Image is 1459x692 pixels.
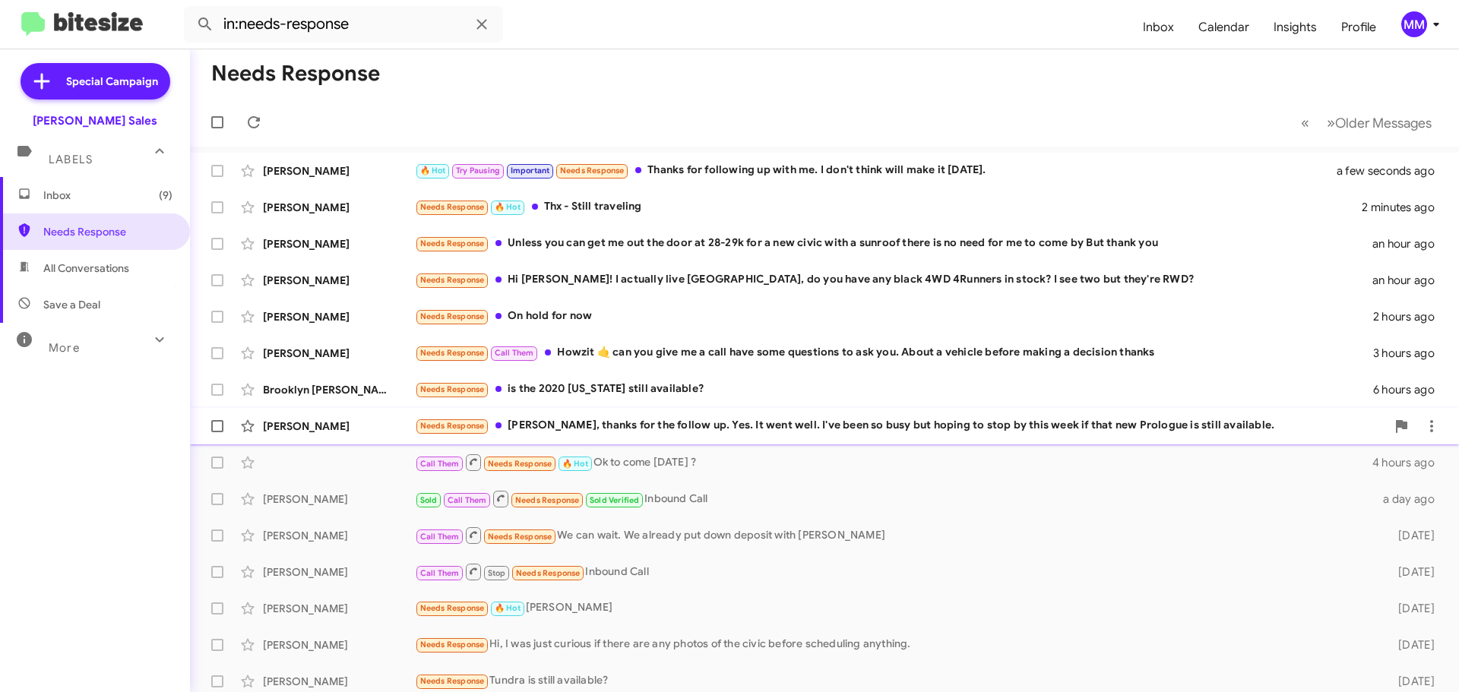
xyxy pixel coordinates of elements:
div: [DATE] [1374,528,1447,543]
div: [PERSON_NAME] [263,163,415,179]
div: Tundra is still available? [415,672,1374,690]
span: Try Pausing [456,166,500,175]
span: Special Campaign [66,74,158,89]
div: [PERSON_NAME] [263,601,415,616]
span: More [49,341,80,355]
div: [PERSON_NAME] [263,674,415,689]
span: Important [511,166,550,175]
span: Inbox [43,188,172,203]
div: [PERSON_NAME] [263,346,415,361]
div: Thx - Still traveling [415,198,1362,216]
span: » [1327,113,1335,132]
span: Needs Response [420,202,485,212]
span: « [1301,113,1309,132]
div: 2 minutes ago [1362,200,1447,215]
div: Thanks for following up with me. I don't think will make it [DATE]. [415,162,1356,179]
div: [DATE] [1374,674,1447,689]
div: an hour ago [1372,273,1447,288]
span: Sold Verified [590,495,640,505]
div: [PERSON_NAME] [415,599,1374,617]
span: Needs Response [420,421,485,431]
a: Profile [1329,5,1388,49]
a: Insights [1261,5,1329,49]
span: Needs Response [516,568,581,578]
a: Inbox [1131,5,1186,49]
span: Stop [488,568,506,578]
span: 🔥 Hot [562,459,588,469]
span: Call Them [420,532,460,542]
span: Labels [49,153,93,166]
div: On hold for now [415,308,1373,325]
div: Inbound Call [415,562,1374,581]
div: [PERSON_NAME] [263,637,415,653]
div: Hi [PERSON_NAME]! I actually live [GEOGRAPHIC_DATA], do you have any black 4WD 4Runners in stock?... [415,271,1372,289]
span: Needs Response [420,275,485,285]
span: Needs Response [420,311,485,321]
div: 2 hours ago [1373,309,1447,324]
div: [DATE] [1374,601,1447,616]
div: Hi, I was just curious if there are any photos of the civic before scheduling anything. [415,636,1374,653]
div: an hour ago [1372,236,1447,251]
span: Call Them [420,459,460,469]
span: Needs Response [488,459,552,469]
span: Needs Response [420,676,485,686]
div: Brooklyn [PERSON_NAME] [263,382,415,397]
span: 🔥 Hot [495,202,521,212]
div: [PERSON_NAME] [263,564,415,580]
div: [PERSON_NAME] [263,528,415,543]
button: Next [1318,107,1441,138]
span: Sold [420,495,438,505]
span: All Conversations [43,261,129,276]
span: Needs Response [420,239,485,248]
div: a few seconds ago [1356,163,1447,179]
span: 🔥 Hot [495,603,521,613]
span: Call Them [448,495,487,505]
span: Save a Deal [43,297,100,312]
div: [PERSON_NAME], thanks for the follow up. Yes. It went well. I've been so busy but hoping to stop ... [415,417,1386,434]
div: 6 hours ago [1373,382,1447,397]
div: [PERSON_NAME] Sales [33,113,157,128]
div: We can wait. We already put down deposit with [PERSON_NAME] [415,526,1374,545]
button: Previous [1292,107,1318,138]
span: Needs Response [515,495,580,505]
a: Special Campaign [21,63,170,100]
span: Call Them [495,348,534,358]
div: [PERSON_NAME] [263,309,415,324]
div: Inbound Call [415,489,1374,508]
input: Search [184,6,503,43]
div: Howzit 🤙 can you give me a call have some questions to ask you. About a vehicle before making a d... [415,344,1373,362]
span: Call Them [420,568,460,578]
div: [PERSON_NAME] [263,273,415,288]
span: Needs Response [420,348,485,358]
div: [PERSON_NAME] [263,419,415,434]
a: Calendar [1186,5,1261,49]
h1: Needs Response [211,62,380,86]
div: Ok to come [DATE] ? [415,453,1372,472]
div: [PERSON_NAME] [263,491,415,507]
span: Needs Response [420,603,485,613]
button: MM [1388,11,1442,37]
div: [DATE] [1374,564,1447,580]
span: Needs Response [488,532,552,542]
span: Older Messages [1335,115,1432,131]
span: Needs Response [420,640,485,649]
div: [PERSON_NAME] [263,236,415,251]
span: 🔥 Hot [420,166,446,175]
div: Unless you can get me out the door at 28-29k for a new civic with a sunroof there is no need for ... [415,235,1372,252]
div: [DATE] [1374,637,1447,653]
div: 3 hours ago [1373,346,1447,361]
div: 4 hours ago [1372,455,1447,470]
span: (9) [159,188,172,203]
span: Needs Response [43,224,172,239]
span: Needs Response [560,166,625,175]
span: Needs Response [420,384,485,394]
div: is the 2020 [US_STATE] still available? [415,381,1373,398]
div: MM [1401,11,1427,37]
div: [PERSON_NAME] [263,200,415,215]
nav: Page navigation example [1293,107,1441,138]
div: a day ago [1374,491,1447,507]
